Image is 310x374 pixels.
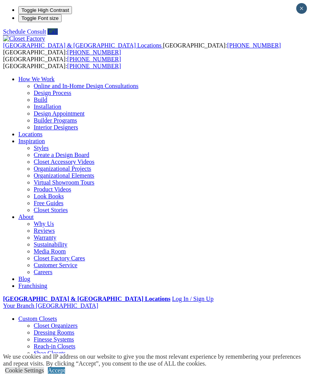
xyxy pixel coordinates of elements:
a: Product Videos [34,186,71,193]
a: Media Room [34,248,66,255]
a: Reviews [34,227,55,234]
a: Design Appointment [34,110,85,117]
a: Why Us [34,220,54,227]
a: Shoe Closets [34,350,65,356]
a: [PHONE_NUMBER] [67,63,121,69]
span: [GEOGRAPHIC_DATA]: [GEOGRAPHIC_DATA]: [3,42,281,56]
a: Custom Closets [18,315,57,322]
a: Sustainability [34,241,67,248]
a: Organizational Elements [34,172,94,179]
a: Builder Programs [34,117,77,124]
a: Inspiration [18,138,45,144]
a: Create a Design Board [34,152,89,158]
a: Accept [48,367,65,374]
a: Blog [18,276,30,282]
span: [GEOGRAPHIC_DATA] [36,302,98,309]
a: Log In / Sign Up [172,296,213,302]
a: Closet Accessory Videos [34,158,95,165]
a: Customer Service [34,262,77,268]
a: Closet Factory Cares [34,255,85,261]
a: [GEOGRAPHIC_DATA] & [GEOGRAPHIC_DATA] Locations [3,42,163,49]
a: Franchising [18,283,47,289]
a: [PHONE_NUMBER] [67,56,121,62]
a: Finesse Systems [34,336,74,343]
button: Toggle High Contrast [18,6,72,14]
a: Dressing Rooms [34,329,74,336]
a: How We Work [18,76,55,82]
a: Your Branch [GEOGRAPHIC_DATA] [3,302,98,309]
a: Locations [18,131,42,137]
a: [PHONE_NUMBER] [67,49,121,56]
a: Closet Stories [34,207,68,213]
span: Toggle Font size [21,15,59,21]
a: Look Books [34,193,64,199]
a: Cookie Settings [5,367,44,374]
a: About [18,214,34,220]
a: Free Guides [34,200,64,206]
a: Online and In-Home Design Consultations [34,83,139,89]
a: [GEOGRAPHIC_DATA] & [GEOGRAPHIC_DATA] Locations [3,296,170,302]
a: [PHONE_NUMBER] [227,42,281,49]
img: Closet Factory [3,35,45,42]
a: Schedule Consult [3,28,46,35]
span: [GEOGRAPHIC_DATA] & [GEOGRAPHIC_DATA] Locations [3,42,162,49]
button: Close [296,3,307,14]
a: Call [47,28,58,35]
a: Warranty [34,234,56,241]
a: Installation [34,103,61,110]
a: Reach-in Closets [34,343,75,350]
a: Careers [34,269,52,275]
a: Closet Organizers [34,322,78,329]
span: Your Branch [3,302,34,309]
a: Build [34,96,47,103]
a: Virtual Showroom Tours [34,179,95,186]
span: Toggle High Contrast [21,7,69,13]
a: Organizational Projects [34,165,91,172]
a: Styles [34,145,49,151]
span: [GEOGRAPHIC_DATA]: [GEOGRAPHIC_DATA]: [3,56,121,69]
button: Toggle Font size [18,14,62,22]
a: Interior Designers [34,124,78,131]
a: Design Process [34,90,71,96]
div: We use cookies and IP address on our website to give you the most relevant experience by remember... [3,353,310,367]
